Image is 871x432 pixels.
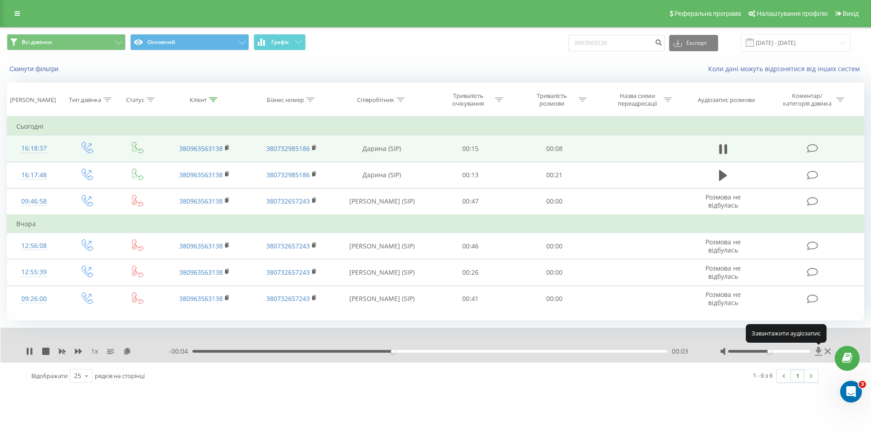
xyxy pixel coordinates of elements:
[266,197,310,205] a: 380732657243
[840,381,862,403] iframe: Intercom live chat
[31,372,68,380] span: Відображати
[429,188,512,215] td: 00:47
[16,193,52,210] div: 09:46:58
[512,259,596,286] td: 00:00
[126,96,144,104] div: Статус
[791,369,804,382] a: 1
[429,259,512,286] td: 00:26
[130,34,249,50] button: Основний
[335,259,429,286] td: [PERSON_NAME] (SIP)
[335,286,429,312] td: [PERSON_NAME] (SIP)
[512,286,596,312] td: 00:00
[391,349,395,353] div: Accessibility label
[179,144,223,153] a: 380963563138
[705,264,741,281] span: Розмова не відбулась
[335,136,429,162] td: Дарина (SIP)
[429,286,512,312] td: 00:41
[16,237,52,255] div: 12:56:08
[429,136,512,162] td: 00:15
[672,347,688,356] span: 00:03
[69,96,101,104] div: Тип дзвінка
[179,268,223,277] a: 380963563138
[95,372,145,380] span: рядків на сторінці
[10,96,56,104] div: [PERSON_NAME]
[767,349,771,353] div: Accessibility label
[757,10,827,17] span: Налаштування профілю
[512,136,596,162] td: 00:08
[266,268,310,277] a: 380732657243
[859,381,866,388] span: 3
[335,162,429,188] td: Дарина (SIP)
[169,347,192,356] span: - 00:04
[266,242,310,250] a: 380732657243
[528,92,576,107] div: Тривалість розмови
[669,35,718,51] button: Експорт
[746,324,827,342] div: Завантажити аудіозапис
[74,371,81,380] div: 25
[613,92,661,107] div: Назва схеми переадресації
[179,294,223,303] a: 380963563138
[708,64,864,73] a: Коли дані можуть відрізнятися вiд інших систем
[266,294,310,303] a: 380732657243
[675,10,741,17] span: Реферальна програма
[16,166,52,184] div: 16:17:48
[267,96,304,104] div: Бізнес номер
[7,65,63,73] button: Скинути фільтри
[444,92,493,107] div: Тривалість очікування
[512,233,596,259] td: 00:00
[781,92,834,107] div: Коментар/категорія дзвінка
[7,34,126,50] button: Всі дзвінки
[335,233,429,259] td: [PERSON_NAME] (SIP)
[179,242,223,250] a: 380963563138
[7,215,864,233] td: Вчора
[16,140,52,157] div: 16:18:37
[22,39,52,46] span: Всі дзвінки
[266,144,310,153] a: 380732985186
[357,96,394,104] div: Співробітник
[705,193,741,209] span: Розмова не відбулась
[698,96,755,104] div: Аудіозапис розмови
[512,162,596,188] td: 00:21
[429,162,512,188] td: 00:13
[16,263,52,281] div: 12:55:39
[254,34,306,50] button: Графік
[16,290,52,308] div: 09:26:00
[335,188,429,215] td: [PERSON_NAME] (SIP)
[179,170,223,179] a: 380963563138
[568,35,665,51] input: Пошук за номером
[843,10,859,17] span: Вихід
[705,290,741,307] span: Розмова не відбулась
[705,238,741,254] span: Розмова не відбулась
[266,170,310,179] a: 380732985186
[429,233,512,259] td: 00:46
[190,96,207,104] div: Клієнт
[271,39,289,45] span: Графік
[753,371,773,380] div: 1 - 6 з 6
[179,197,223,205] a: 380963563138
[512,188,596,215] td: 00:00
[91,347,98,356] span: 1 x
[7,117,864,136] td: Сьогодні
